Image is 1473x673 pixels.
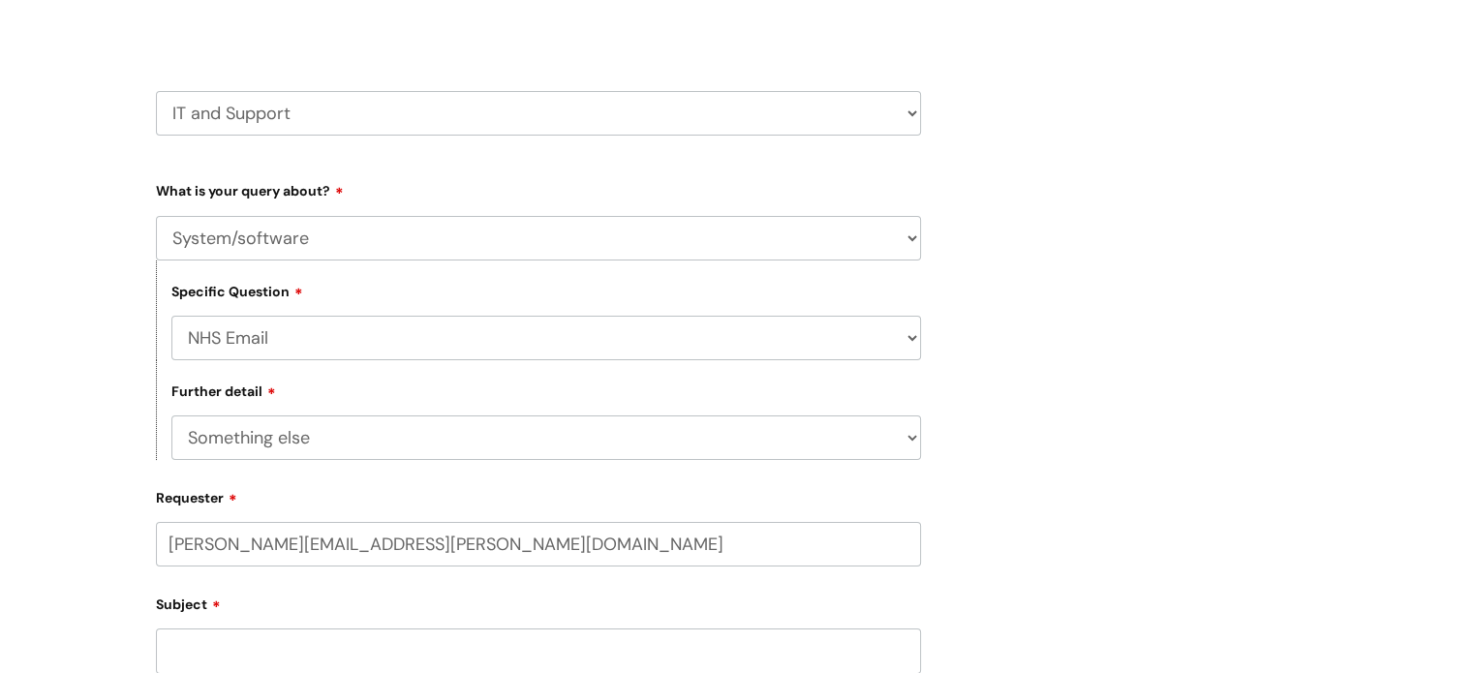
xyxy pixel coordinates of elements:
label: Further detail [171,381,276,400]
label: Specific Question [171,281,303,300]
label: Requester [156,483,921,506]
input: Email [156,522,921,566]
label: Subject [156,590,921,613]
label: What is your query about? [156,176,921,199]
